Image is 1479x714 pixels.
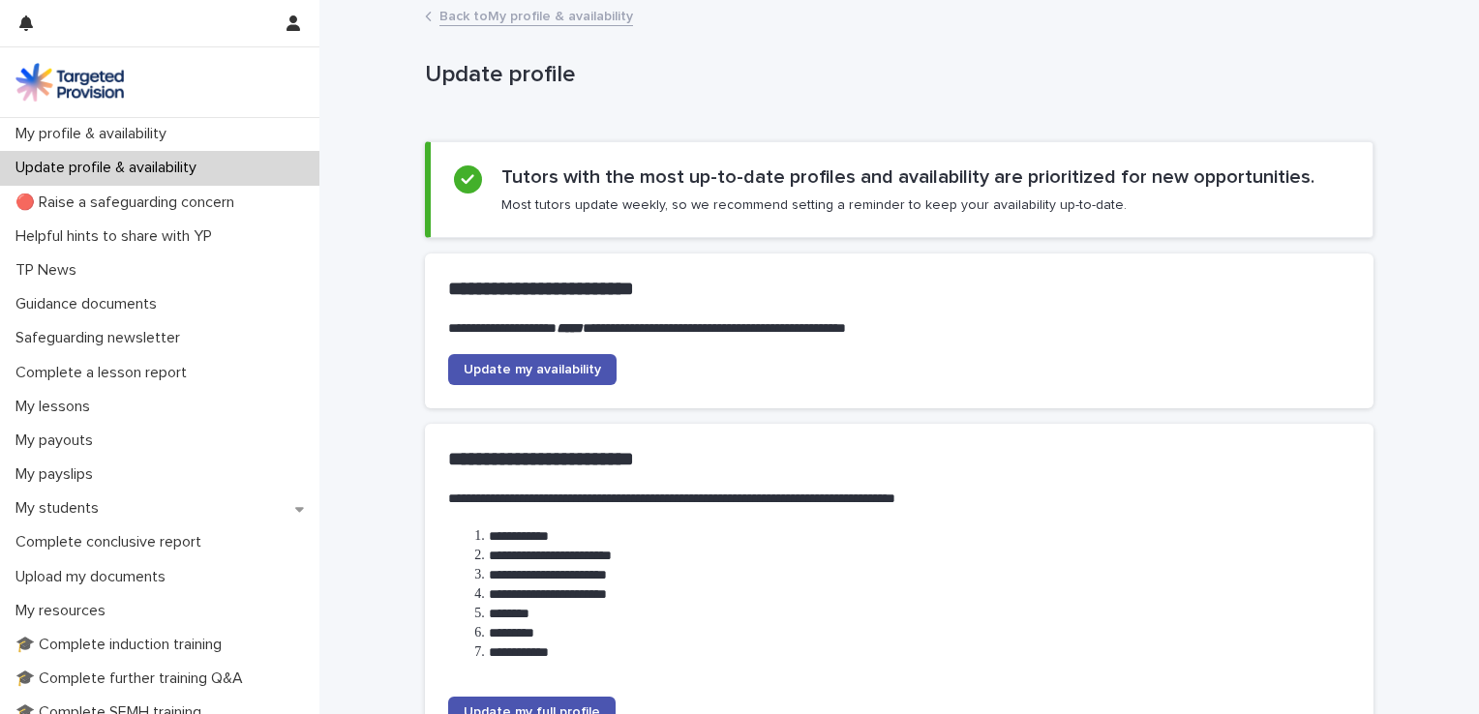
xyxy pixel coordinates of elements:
p: Complete conclusive report [8,533,217,551]
p: My students [8,499,114,518]
p: My payslips [8,465,108,484]
h2: Tutors with the most up-to-date profiles and availability are prioritized for new opportunities. [501,165,1314,189]
span: Update my availability [464,363,601,376]
img: M5nRWzHhSzIhMunXDL62 [15,63,124,102]
a: Update my availability [448,354,617,385]
p: 🔴 Raise a safeguarding concern [8,193,250,212]
p: 🎓 Complete further training Q&A [8,669,258,688]
a: Back toMy profile & availability [439,4,633,26]
p: My resources [8,602,121,620]
p: Update profile & availability [8,159,212,177]
p: Complete a lesson report [8,364,202,382]
p: My payouts [8,431,108,450]
p: TP News [8,261,92,280]
p: Upload my documents [8,568,181,586]
p: Most tutors update weekly, so we recommend setting a reminder to keep your availability up-to-date. [501,196,1127,214]
p: Safeguarding newsletter [8,329,196,347]
p: My lessons [8,398,106,416]
p: 🎓 Complete induction training [8,636,237,654]
p: Helpful hints to share with YP [8,227,227,246]
p: Guidance documents [8,295,172,313]
p: Update profile [425,61,1366,89]
p: My profile & availability [8,125,182,143]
